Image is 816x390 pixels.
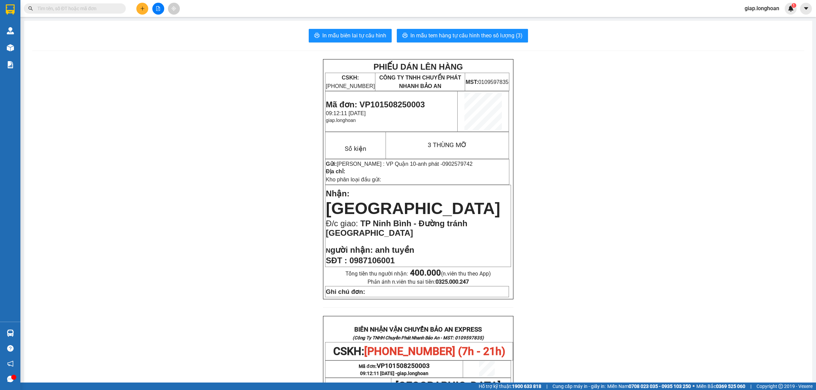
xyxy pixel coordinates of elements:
[326,161,337,167] strong: Gửi:
[360,371,428,376] span: 09:12:11 [DATE] -
[803,5,809,12] span: caret-down
[428,141,467,149] span: 3 THÙNG MỠ
[326,177,381,182] span: Kho phân loại đầu gửi:
[37,5,118,12] input: Tìm tên, số ĐT hoặc mã đơn
[152,3,164,15] button: file-add
[326,169,345,174] strong: Địa chỉ:
[696,383,745,390] span: Miền Bắc
[359,364,430,369] span: Mã đơn:
[326,247,373,254] strong: N
[309,29,392,42] button: printerIn mẫu biên lai tự cấu hình
[479,383,541,390] span: Hỗ trợ kỹ thuật:
[7,44,14,51] img: warehouse-icon
[7,27,14,34] img: warehouse-icon
[410,31,523,40] span: In mẫu tem hàng tự cấu hình theo số lượng (3)
[607,383,691,390] span: Miền Nam
[354,326,482,333] strong: BIÊN NHẬN VẬN CHUYỂN BẢO AN EXPRESS
[375,245,414,254] span: anh tuyền
[373,62,463,71] strong: PHIẾU DÁN LÊN HÀNG
[353,335,484,340] strong: (Công Ty TNHH Chuyển Phát Nhanh Bảo An - MST: 0109597835)
[397,371,428,376] span: giap.longhoan
[750,383,751,390] span: |
[792,3,796,8] sup: 1
[739,4,785,13] span: giap.longhoan
[368,279,469,285] span: Phản ánh n.viên thu sai tiền:
[402,33,408,39] span: printer
[364,345,505,358] span: [PHONE_NUMBER] (7h - 21h)
[337,161,416,167] span: [PERSON_NAME] : VP Quận 10
[552,383,606,390] span: Cung cấp máy in - giấy in:
[326,219,467,237] span: TP Ninh Bình - Đường tránh [GEOGRAPHIC_DATA]
[693,385,695,388] span: ⚪️
[342,75,359,81] strong: CSKH:
[326,256,347,265] strong: SĐT :
[377,362,430,370] span: VP101508250003
[326,189,350,198] span: Nhận:
[326,219,360,228] span: Đ/c giao:
[326,110,365,116] span: 09:12:11 [DATE]
[326,118,356,123] span: giap.longhoan
[322,31,386,40] span: In mẫu biên lai tự cấu hình
[436,279,469,285] strong: 0325.000.247
[326,199,500,217] span: [GEOGRAPHIC_DATA]
[7,330,14,337] img: warehouse-icon
[416,161,472,167] span: -
[28,6,33,11] span: search
[465,79,508,85] span: 0109597835
[7,376,14,382] span: message
[156,6,160,11] span: file-add
[410,270,491,277] span: (n.viên thu theo App)
[333,345,505,358] span: CSKH:
[442,161,473,167] span: 0902579742
[326,100,425,109] span: Mã đơn: VP101508250003
[171,6,176,11] span: aim
[546,383,547,390] span: |
[326,288,365,295] strong: Ghi chú đơn:
[788,5,794,12] img: icon-new-feature
[793,3,795,8] span: 1
[512,384,541,389] strong: 1900 633 818
[418,161,473,167] span: anh phát -
[410,268,441,278] strong: 400.000
[345,145,366,153] span: Số kiện
[168,3,180,15] button: aim
[7,360,14,367] span: notification
[800,3,812,15] button: caret-down
[397,29,528,42] button: printerIn mẫu tem hàng tự cấu hình theo số lượng (3)
[716,384,745,389] strong: 0369 525 060
[326,75,375,89] span: [PHONE_NUMBER]
[7,61,14,68] img: solution-icon
[629,384,691,389] strong: 0708 023 035 - 0935 103 250
[6,4,15,15] img: logo-vxr
[379,75,461,89] span: CÔNG TY TNHH CHUYỂN PHÁT NHANH BẢO AN
[330,245,373,254] span: gười nhận:
[350,256,395,265] span: 0987106001
[465,79,478,85] strong: MST:
[314,33,320,39] span: printer
[7,345,14,352] span: question-circle
[140,6,145,11] span: plus
[778,384,783,389] span: copyright
[136,3,148,15] button: plus
[345,270,491,277] span: Tổng tiền thu người nhận:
